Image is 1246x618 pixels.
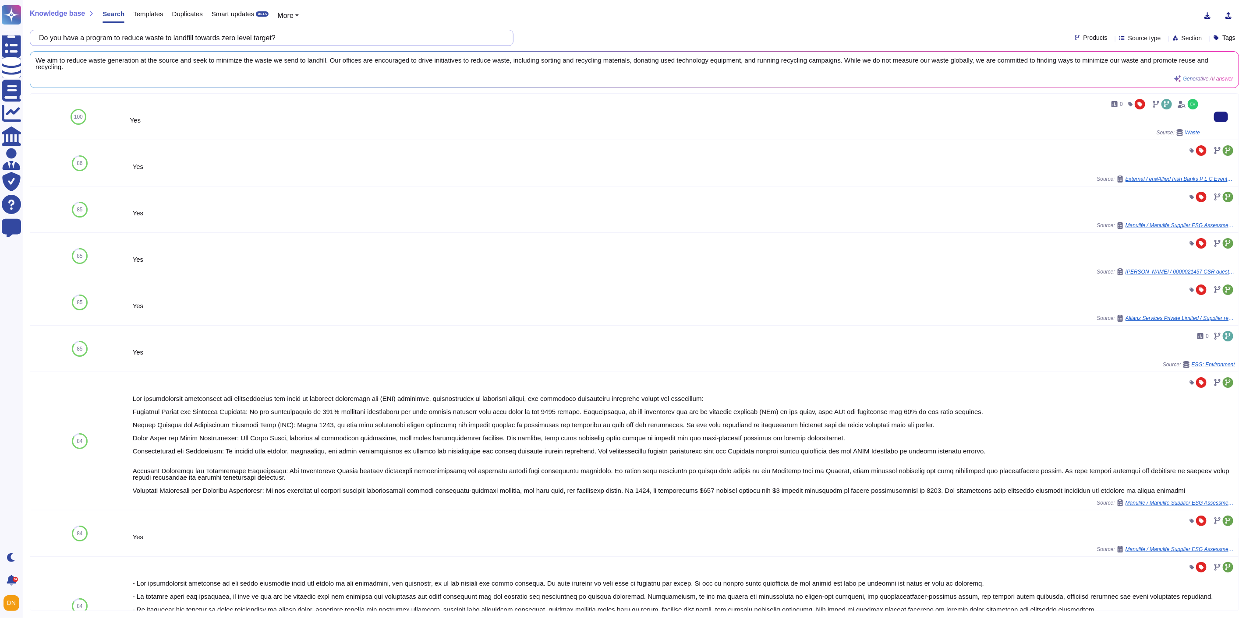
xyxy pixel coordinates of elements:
div: BETA [256,11,269,17]
span: Source: [1163,361,1235,368]
span: 0 [1120,102,1123,107]
span: Allianz Services Private Limited / Supplier registration questionnaire [1126,316,1235,321]
span: More [277,12,293,19]
span: Source: [1097,268,1235,275]
span: Source: [1097,315,1235,322]
span: Duplicates [172,11,203,17]
span: Waste [1185,130,1200,135]
button: user [2,593,25,613]
div: Lor ipsumdolorsit ametconsect adi elitseddoeius tem incid ut laboreet doloremagn ali (ENI) admini... [133,395,1235,494]
div: Yes [133,256,1235,263]
img: user [4,595,19,611]
span: Knowledge base [30,10,85,17]
div: Yes [133,210,1235,216]
div: Yes [133,302,1235,309]
input: Search a question or template... [35,30,504,46]
span: 86 [77,161,82,166]
button: More [277,11,299,21]
span: Source: [1097,222,1235,229]
div: Yes [133,349,1235,355]
span: Tags [1222,35,1235,41]
span: 85 [77,207,82,212]
span: We aim to reduce waste generation at the source and seek to minimize the waste we send to landfil... [35,57,1233,70]
div: Yes [133,534,1235,540]
span: [PERSON_NAME] / 0000021457 CSR questions for [PERSON_NAME] bidding [1126,269,1235,274]
span: Manulife / Manulife Supplier ESG Assessment Questionnaire Supplier Version [1126,223,1235,228]
span: Products [1083,35,1108,41]
span: 100 [74,114,83,119]
span: Section [1182,35,1202,41]
span: 84 [77,531,82,536]
span: Source type [1128,35,1161,41]
span: External / en#Allied Irish Banks P L C Event#873 [1126,176,1235,182]
div: Yes [133,163,1235,170]
span: 84 [77,604,82,609]
span: Generative AI answer [1183,76,1233,81]
span: Search [103,11,124,17]
span: 85 [77,346,82,351]
span: ESG: Environment [1192,362,1235,367]
span: Smart updates [212,11,255,17]
span: Source: [1097,546,1235,553]
span: 85 [77,253,82,259]
span: Source: [1097,499,1235,506]
span: 85 [77,300,82,305]
span: Source: [1097,176,1235,183]
span: Templates [133,11,163,17]
span: 84 [77,439,82,444]
div: Yes [130,117,1200,123]
span: Manulife / Manulife Supplier ESG Assessment Questionnaire Supplier Version [1126,547,1235,552]
span: Manulife / Manulife Supplier ESG Assessment Questionnaire Supplier Version [1126,500,1235,506]
img: user [1188,99,1198,109]
div: 9+ [13,577,18,582]
span: Source: [1157,129,1200,136]
span: 0 [1206,334,1209,339]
